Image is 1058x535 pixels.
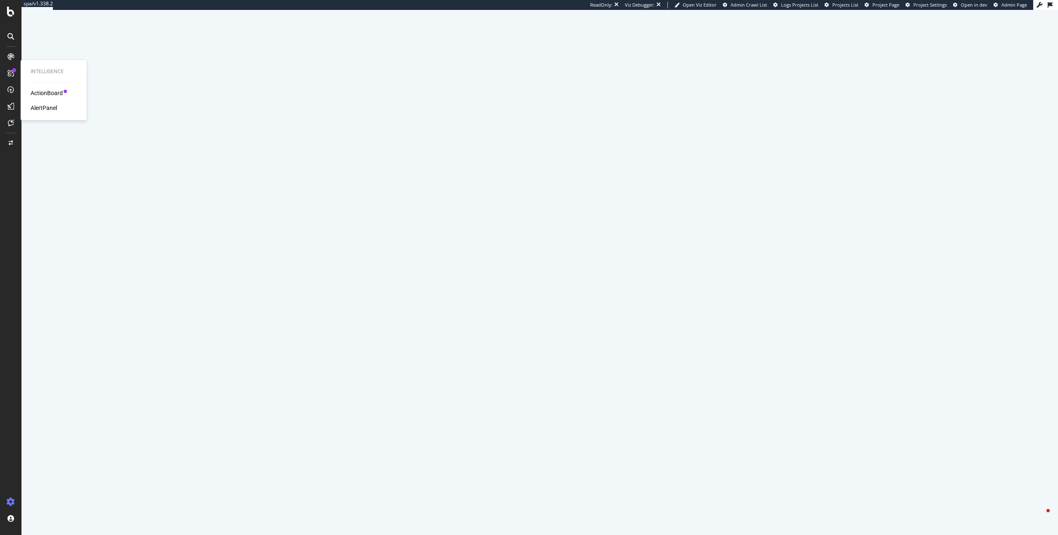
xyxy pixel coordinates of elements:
div: Intelligence [31,68,77,75]
span: Logs Projects List [781,2,818,8]
a: ActionBoard [31,89,63,97]
div: ReadOnly: [590,2,612,8]
a: Admin Page [994,2,1027,8]
span: Project Page [872,2,899,8]
a: Projects List [824,2,858,8]
span: Open in dev [961,2,987,8]
a: Logs Projects List [773,2,818,8]
iframe: Intercom live chat [1030,507,1050,527]
a: AlertPanel [31,104,57,112]
span: Project Settings [913,2,947,8]
a: Open in dev [953,2,987,8]
div: Viz Debugger: [625,2,655,8]
a: Project Settings [905,2,947,8]
span: Admin Crawl List [731,2,767,8]
span: Admin Page [1001,2,1027,8]
a: Open Viz Editor [674,2,717,8]
span: Open Viz Editor [683,2,717,8]
a: Admin Crawl List [723,2,767,8]
a: Project Page [865,2,899,8]
span: Projects List [832,2,858,8]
